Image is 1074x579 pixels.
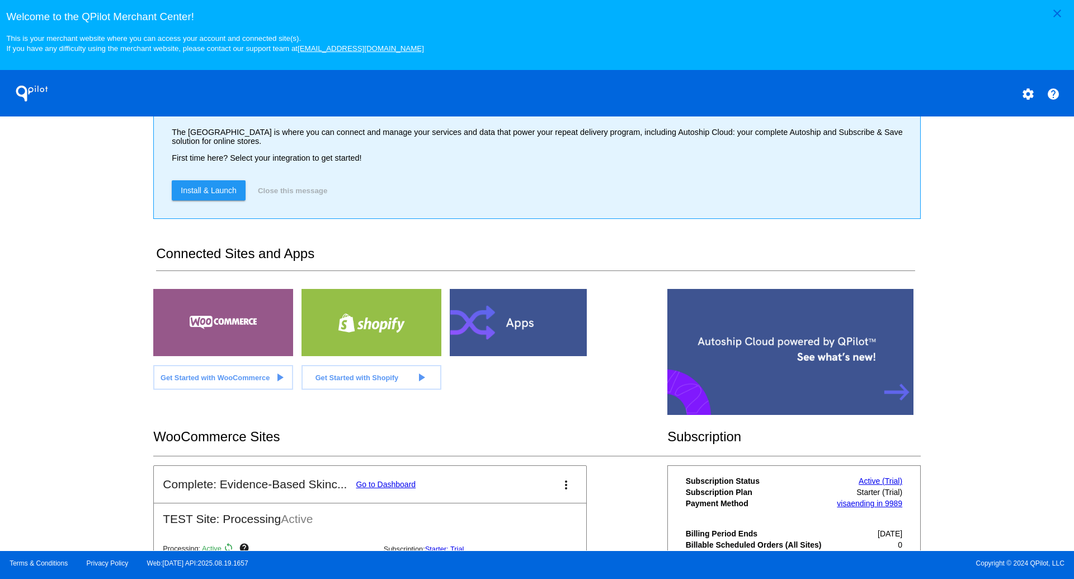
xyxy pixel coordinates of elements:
span: visa [837,499,851,508]
mat-icon: more_vert [559,478,573,492]
a: Get Started with Shopify [302,365,441,390]
th: Billable Scheduled Orders (All Sites) [685,540,831,550]
a: Go to Dashboard [356,480,416,489]
p: Subscription: [384,545,595,553]
a: Active (Trial) [859,477,902,485]
span: Install & Launch [181,186,237,195]
th: Subscription Status [685,476,831,486]
a: Web:[DATE] API:2025.08.19.1657 [147,559,248,567]
mat-icon: play_arrow [414,371,428,384]
a: [EMAIL_ADDRESS][DOMAIN_NAME] [298,44,424,53]
h2: WooCommerce Sites [153,429,667,445]
h1: QPilot [10,82,54,105]
mat-icon: play_arrow [273,371,286,384]
th: Payment Method [685,498,831,508]
h3: Welcome to the QPilot Merchant Center! [6,11,1067,23]
span: Active [281,512,313,525]
span: Get Started with Shopify [315,373,399,382]
span: Copyright © 2024 QPilot, LLC [547,559,1064,567]
a: visaending in 9989 [837,499,902,508]
p: The [GEOGRAPHIC_DATA] is where you can connect and manage your services and data that power your ... [172,128,911,146]
a: Privacy Policy [87,559,129,567]
p: First time here? Select your integration to get started! [172,153,911,162]
button: Close this message [255,180,331,200]
small: This is your merchant website where you can access your account and connected site(s). If you hav... [6,34,423,53]
span: Active [202,545,222,553]
h2: TEST Site: Processing [154,503,586,526]
span: Get Started with WooCommerce [161,373,270,382]
h2: Complete: Evidence-Based Skinc... [163,478,347,491]
mat-icon: settings [1021,87,1035,101]
h2: Connected Sites and Apps [156,246,915,271]
span: Starter (Trial) [856,488,902,497]
span: 0 [898,540,902,549]
h2: Subscription [667,429,921,445]
a: Get Started with WooCommerce [153,365,293,390]
th: Subscription Plan [685,487,831,497]
mat-icon: help [1047,87,1060,101]
th: Billing Period Ends [685,529,831,539]
mat-icon: close [1051,7,1064,20]
mat-icon: sync [223,543,237,556]
p: Processing: [163,543,374,556]
a: Starter: Trial [425,545,464,553]
span: [DATE] [878,529,902,538]
mat-icon: help [239,543,252,556]
a: Terms & Conditions [10,559,68,567]
a: Install & Launch [172,180,246,200]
